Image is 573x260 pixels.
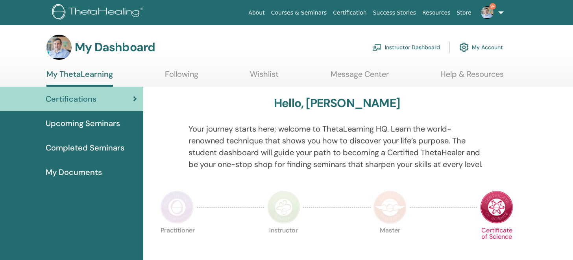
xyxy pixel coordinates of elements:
img: Practitioner [161,191,194,224]
a: My ThetaLearning [46,69,113,87]
img: logo.png [52,4,146,22]
a: My Account [459,39,503,56]
a: Following [165,69,198,85]
a: Message Center [331,69,389,85]
a: Certification [330,6,370,20]
span: Certifications [46,93,96,105]
img: Instructor [267,191,300,224]
img: default.jpg [46,35,72,60]
img: Certificate of Science [480,191,513,224]
span: My Documents [46,166,102,178]
span: Upcoming Seminars [46,117,120,129]
a: Help & Resources [440,69,504,85]
img: default.jpg [481,6,494,19]
h3: Hello, [PERSON_NAME] [274,96,400,110]
a: Wishlist [250,69,279,85]
img: cog.svg [459,41,469,54]
h3: My Dashboard [75,40,155,54]
span: 9+ [490,3,496,9]
span: Completed Seminars [46,142,124,154]
a: Instructor Dashboard [372,39,440,56]
a: Courses & Seminars [268,6,330,20]
a: About [245,6,268,20]
img: chalkboard-teacher.svg [372,44,382,51]
a: Store [454,6,475,20]
a: Success Stories [370,6,419,20]
img: Master [373,191,407,224]
p: Your journey starts here; welcome to ThetaLearning HQ. Learn the world-renowned technique that sh... [189,123,486,170]
a: Resources [419,6,454,20]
